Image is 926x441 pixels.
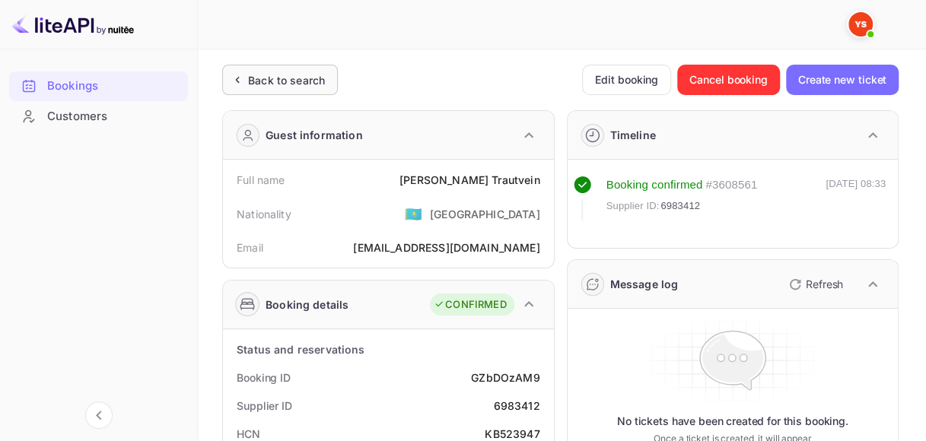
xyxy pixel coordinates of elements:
[237,172,285,188] div: Full name
[248,72,325,88] div: Back to search
[9,102,188,132] div: Customers
[848,12,873,36] img: Yandex Support
[399,172,539,188] div: [PERSON_NAME] Trautvein
[266,297,348,313] div: Booking details
[9,71,188,100] a: Bookings
[85,401,113,429] button: Collapse navigation
[610,276,679,292] div: Message log
[47,108,180,125] div: Customers
[353,240,539,255] div: [EMAIL_ADDRESS][DOMAIN_NAME]
[806,276,843,292] p: Refresh
[582,65,671,95] button: Edit booking
[237,398,292,414] div: Supplier ID
[610,127,656,143] div: Timeline
[660,198,700,214] span: 6983412
[826,176,886,220] div: [DATE] 08:33
[237,240,263,255] div: Email
[617,414,848,429] p: No tickets have been created for this booking.
[405,200,422,227] span: United States
[237,370,291,385] div: Booking ID
[677,65,780,95] button: Cancel booking
[9,102,188,130] a: Customers
[12,12,134,36] img: LiteAPI logo
[266,127,363,143] div: Guest information
[9,71,188,101] div: Bookings
[237,341,364,357] div: Status and reservations
[471,370,539,385] div: GZbDOzAM9
[237,206,291,222] div: Nationality
[780,272,849,297] button: Refresh
[705,176,757,194] div: # 3608561
[606,176,703,194] div: Booking confirmed
[434,297,506,313] div: CONFIRMED
[430,206,540,222] div: [GEOGRAPHIC_DATA]
[493,398,539,414] div: 6983412
[786,65,899,95] button: Create new ticket
[47,78,180,95] div: Bookings
[606,198,660,214] span: Supplier ID:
